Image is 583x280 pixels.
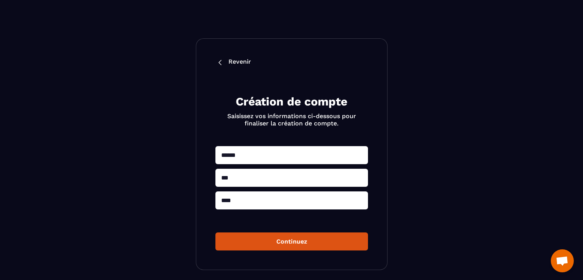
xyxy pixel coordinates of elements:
[551,249,574,272] div: Ouvrir le chat
[225,112,359,127] p: Saisissez vos informations ci-dessous pour finaliser la création de compte.
[215,58,225,67] img: back
[215,232,368,250] button: Continuez
[215,58,368,67] a: Revenir
[228,58,251,67] p: Revenir
[225,94,359,109] h2: Création de compte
